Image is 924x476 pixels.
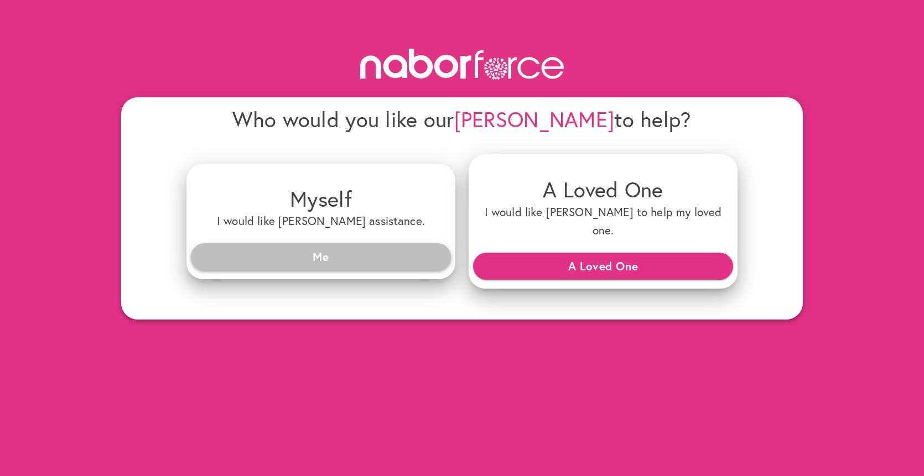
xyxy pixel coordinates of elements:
button: Me [191,243,451,270]
button: A Loved One [473,253,733,279]
h4: A Loved One [477,176,729,202]
span: A Loved One [482,256,724,276]
h4: Myself [195,186,447,212]
span: Me [200,247,442,266]
h6: I would like [PERSON_NAME] to help my loved one. [477,203,729,240]
h6: I would like [PERSON_NAME] assistance. [195,212,447,230]
h4: Who would you like our to help? [186,106,738,132]
span: [PERSON_NAME] [454,105,615,133]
